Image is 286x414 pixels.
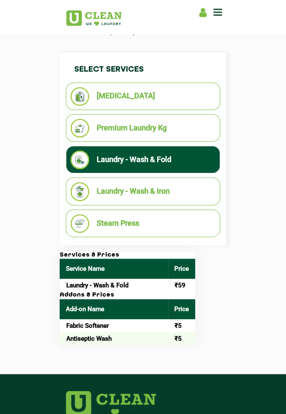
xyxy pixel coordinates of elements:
[60,292,195,299] h3: Addons & Prices
[70,214,89,233] img: Steam Press
[168,319,195,332] td: ₹5
[66,10,122,26] img: UClean Laundry and Dry Cleaning
[70,150,89,169] img: Laundry - Wash & Fold
[60,319,168,332] td: Fabric Softener
[168,259,195,279] th: Price
[60,299,168,319] th: Add-on Name
[70,214,216,233] li: Steam Press
[60,252,195,259] h3: Services & Prices
[70,119,216,137] li: Premium Laundry Kg
[70,150,216,169] li: Laundry - Wash & Fold
[66,57,220,82] h4: Select Services
[70,87,216,106] li: [MEDICAL_DATA]
[60,332,168,345] td: Antiseptic Wash
[60,279,168,292] td: Laundry - Wash & Fold
[70,182,89,201] img: Laundry - Wash & Iron
[168,279,195,292] td: ₹59
[70,119,89,137] img: Premium Laundry Kg
[168,332,195,345] td: ₹5
[60,259,168,279] th: Service Name
[65,28,220,42] p: Free Pick up & Drop on orders above
[70,87,89,106] img: Dry Cleaning
[168,299,195,319] th: Price
[70,182,216,201] li: Laundry - Wash & Iron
